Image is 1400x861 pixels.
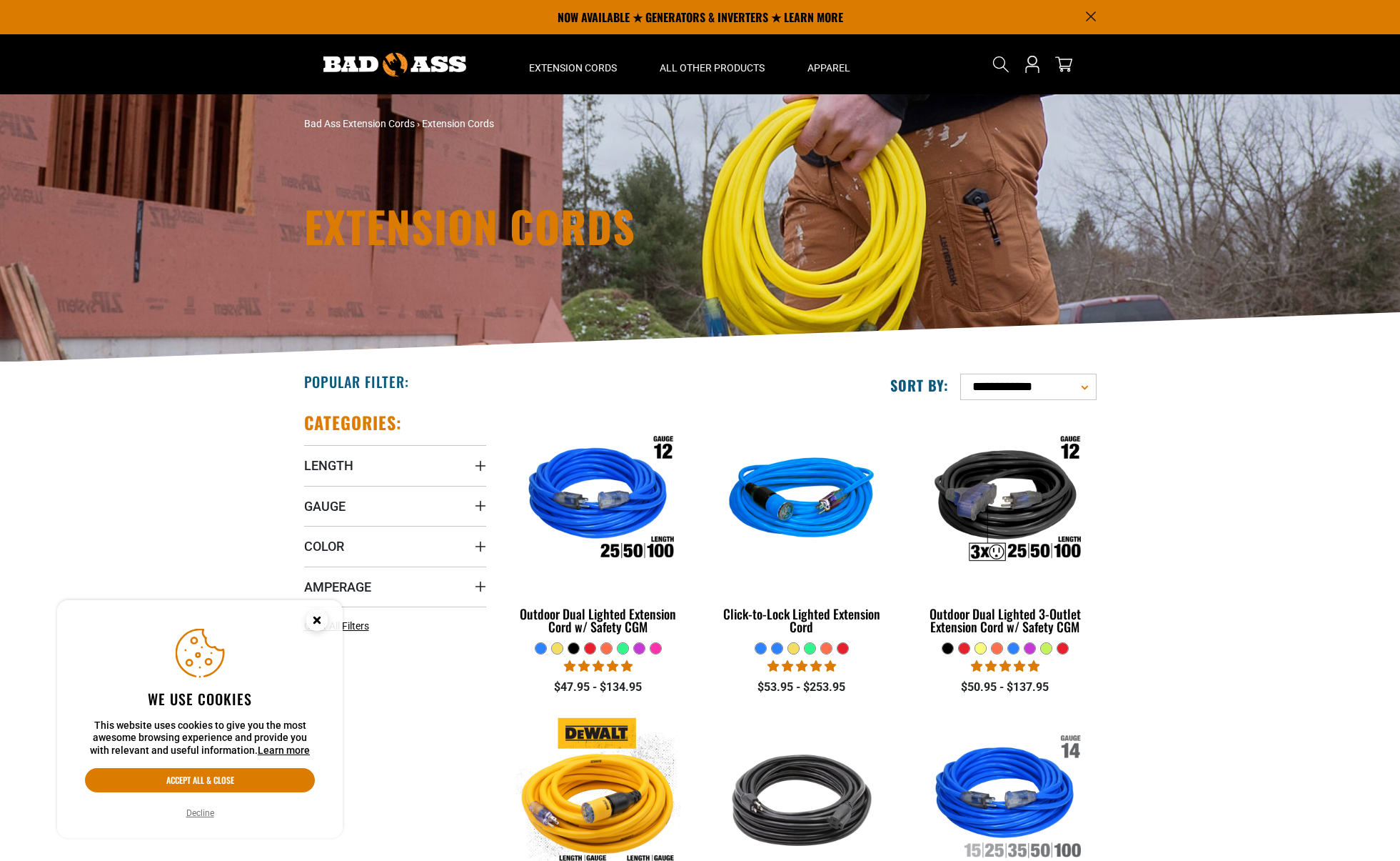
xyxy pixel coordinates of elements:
nav: breadcrumbs [304,116,825,131]
a: Outdoor Dual Lighted Extension Cord w/ Safety CGM Outdoor Dual Lighted Extension Cord w/ Safety CGM [508,412,690,642]
summary: Apparel [786,34,872,94]
summary: Color [304,526,486,566]
span: › [417,118,420,129]
span: Color [304,538,344,554]
h2: We use cookies [85,690,315,708]
span: Apparel [807,61,850,74]
h1: Extension Cords [304,204,825,247]
div: $53.95 - $253.95 [710,679,892,696]
img: Outdoor Dual Lighted Extension Cord w/ Safety CGM [508,419,688,583]
span: Amperage [304,579,371,595]
img: Bad Ass Extension Cords [323,53,466,76]
summary: Search [989,53,1012,76]
summary: All Other Products [638,34,786,94]
aside: Cookie Consent [57,600,343,839]
button: Accept all & close [85,768,315,792]
a: Learn more [258,745,310,756]
span: 4.87 stars [767,660,836,673]
label: Sort by: [890,376,949,394]
span: Extension Cords [422,118,494,129]
div: $50.95 - $137.95 [914,679,1096,696]
span: Length [304,457,353,474]
img: Outdoor Dual Lighted 3-Outlet Extension Cord w/ Safety CGM [915,419,1095,583]
span: All Other Products [660,61,765,74]
a: Bad Ass Extension Cords [304,118,415,129]
summary: Extension Cords [508,34,638,94]
button: Decline [182,806,218,820]
summary: Length [304,445,486,485]
div: Outdoor Dual Lighted Extension Cord w/ Safety CGM [508,607,690,633]
div: Click-to-Lock Lighted Extension Cord [710,607,892,633]
h2: Categories: [304,412,403,434]
a: Outdoor Dual Lighted 3-Outlet Extension Cord w/ Safety CGM Outdoor Dual Lighted 3-Outlet Extensio... [914,412,1096,642]
p: This website uses cookies to give you the most awesome browsing experience and provide you with r... [85,720,315,757]
summary: Amperage [304,567,486,607]
img: blue [712,419,892,583]
div: $47.95 - $134.95 [508,679,690,696]
summary: Gauge [304,486,486,526]
span: Gauge [304,498,346,514]
a: blue Click-to-Lock Lighted Extension Cord [710,412,892,642]
h2: Popular Filter: [304,372,409,391]
span: 4.81 stars [564,660,633,673]
span: 4.80 stars [971,660,1039,673]
span: Extension Cords [529,61,617,74]
div: Outdoor Dual Lighted 3-Outlet Extension Cord w/ Safety CGM [914,607,1096,633]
